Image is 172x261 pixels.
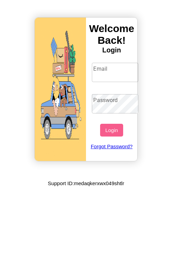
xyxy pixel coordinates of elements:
[100,124,123,137] button: Login
[86,46,137,54] h4: Login
[86,23,137,46] h3: Welcome Back!
[48,179,124,188] p: Support ID: medaqkerxwx049shtlr
[88,137,135,156] a: Forgot Password?
[35,18,86,161] img: gif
